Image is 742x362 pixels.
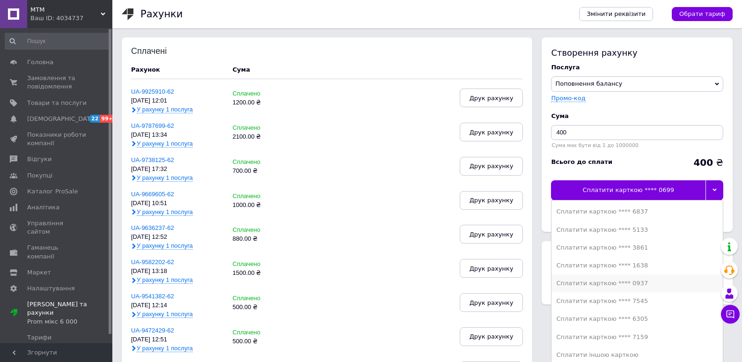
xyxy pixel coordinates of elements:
[470,197,514,204] span: Друк рахунку
[5,33,110,50] input: Пошук
[233,90,295,97] div: Сплачено
[100,115,115,123] span: 99+
[233,168,295,175] div: 700.00 ₴
[693,158,723,167] div: ₴
[137,242,193,250] span: У рахунку 1 послуга
[551,158,612,166] div: Всього до сплати
[233,329,295,336] div: Сплачено
[233,338,295,345] div: 500.00 ₴
[27,99,87,107] span: Товари та послуги
[233,295,295,302] div: Сплачено
[131,293,174,300] a: UA-9541382-62
[131,336,223,343] div: [DATE] 12:51
[233,261,295,268] div: Сплачено
[131,200,223,207] div: [DATE] 10:51
[27,268,51,277] span: Маркет
[131,234,223,241] div: [DATE] 12:52
[233,236,295,243] div: 880.00 ₴
[233,202,295,209] div: 1000.00 ₴
[137,140,193,148] span: У рахунку 1 послуга
[233,270,295,277] div: 1500.00 ₴
[460,259,523,278] button: Друк рахунку
[721,305,740,324] button: Чат з покупцем
[551,142,723,148] div: Сума має бути від 1 до 1000000
[551,63,723,72] div: Послуга
[556,226,718,234] div: Сплатити карткою **** 5133
[470,265,514,272] span: Друк рахунку
[137,174,193,182] span: У рахунку 1 послуга
[672,7,733,21] a: Обрати тариф
[30,6,101,14] span: MTM
[131,47,192,56] div: Сплачені
[460,123,523,141] button: Друк рахунку
[556,333,718,341] div: Сплатити карткою **** 7159
[27,318,112,326] div: Prom мікс 6 000
[587,10,646,18] span: Змінити реквізити
[27,171,52,180] span: Покупці
[27,131,87,148] span: Показники роботи компанії
[555,80,622,87] span: Поповнення балансу
[27,219,87,236] span: Управління сайтом
[131,156,174,163] a: UA-9738125-62
[551,112,723,120] div: Cума
[27,203,59,212] span: Аналітика
[233,193,295,200] div: Сплачено
[27,284,75,293] span: Налаштування
[233,304,295,311] div: 500.00 ₴
[693,157,713,168] b: 400
[140,8,183,20] h1: Рахунки
[556,207,718,216] div: Сплатити карткою **** 6837
[551,95,585,102] label: Промо-код
[679,10,725,18] span: Обрати тариф
[27,74,87,91] span: Замовлення та повідомлення
[27,187,78,196] span: Каталог ProSale
[137,208,193,216] span: У рахунку 1 послуга
[30,14,112,22] div: Ваш ID: 4034737
[460,225,523,244] button: Друк рахунку
[137,276,193,284] span: У рахунку 1 послуга
[460,327,523,346] button: Друк рахунку
[551,180,705,200] div: Сплатити карткою **** 0699
[470,333,514,340] span: Друк рахунку
[27,58,53,66] span: Головна
[27,300,112,326] span: [PERSON_NAME] та рахунки
[131,224,174,231] a: UA-9636237-62
[131,191,174,198] a: UA-9669605-62
[470,231,514,238] span: Друк рахунку
[131,97,223,104] div: [DATE] 12:01
[233,125,295,132] div: Сплачено
[470,299,514,306] span: Друк рахунку
[556,297,718,305] div: Сплатити карткою **** 7545
[137,345,193,352] span: У рахунку 1 послуга
[27,333,51,342] span: Тарифи
[551,125,723,140] input: Введіть суму
[460,293,523,312] button: Друк рахунку
[131,268,223,275] div: [DATE] 13:18
[89,115,100,123] span: 22
[131,132,223,139] div: [DATE] 13:34
[470,163,514,170] span: Друк рахунку
[579,7,653,21] a: Змінити реквізити
[131,327,174,334] a: UA-9472429-62
[233,99,295,106] div: 1200.00 ₴
[460,157,523,176] button: Друк рахунку
[556,315,718,323] div: Сплатити карткою **** 6305
[27,115,96,123] span: [DEMOGRAPHIC_DATA]
[27,155,51,163] span: Відгуки
[233,66,250,74] div: Cума
[556,351,718,359] div: Сплатити іншою карткою
[233,159,295,166] div: Сплачено
[460,191,523,210] button: Друк рахунку
[137,106,193,113] span: У рахунку 1 послуга
[556,261,718,270] div: Сплатити карткою **** 1638
[556,244,718,252] div: Сплатити карткою **** 3861
[131,302,223,309] div: [DATE] 12:14
[27,244,87,260] span: Гаманець компанії
[470,129,514,136] span: Друк рахунку
[233,227,295,234] div: Сплачено
[556,279,718,288] div: Сплатити карткою **** 0937
[460,89,523,107] button: Друк рахунку
[131,122,174,129] a: UA-9787699-62
[131,66,223,74] div: Рахунок
[470,95,514,102] span: Друк рахунку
